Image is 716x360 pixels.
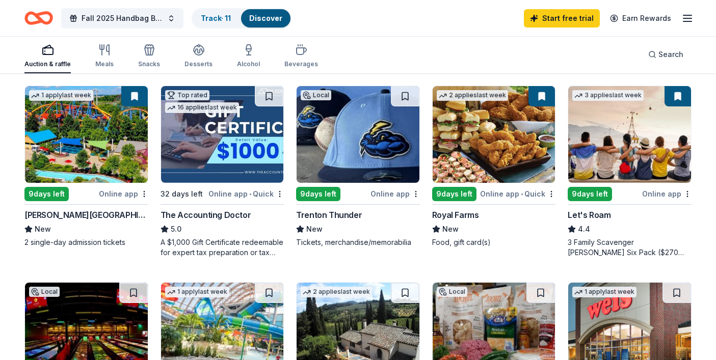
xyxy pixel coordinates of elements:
div: 9 days left [296,187,340,201]
button: Fall 2025 Handbag Bingo [61,8,183,29]
div: Online app Quick [480,187,555,200]
div: Local [437,287,467,297]
div: Auction & raffle [24,60,71,68]
div: 1 apply last week [572,287,637,297]
div: Tickets, merchandise/memorabilia [296,237,420,247]
span: 5.0 [171,223,181,235]
div: Local [29,287,60,297]
img: Image for Royal Farms [433,86,555,183]
button: Meals [95,40,114,73]
div: Royal Farms [432,209,479,221]
span: New [306,223,323,235]
div: 16 applies last week [165,102,239,113]
div: 9 days left [432,187,476,201]
a: Earn Rewards [604,9,677,27]
a: Discover [249,14,282,22]
div: Online app [99,187,148,200]
div: [PERSON_NAME][GEOGRAPHIC_DATA] [24,209,148,221]
a: Image for Let's Roam3 applieslast week9days leftOnline appLet's Roam4.43 Family Scavenger [PERSON... [568,86,692,258]
div: 3 applies last week [572,90,644,101]
div: Food, gift card(s) [432,237,556,247]
div: Let's Roam [568,209,611,221]
a: Image for Dorney Park & Wildwater Kingdom1 applylast week9days leftOnline app[PERSON_NAME][GEOGRA... [24,86,148,247]
button: Search [640,44,692,65]
div: Online app [370,187,420,200]
span: Fall 2025 Handbag Bingo [82,12,163,24]
span: 4.4 [578,223,590,235]
button: Track· 11Discover [192,8,291,29]
div: 3 Family Scavenger [PERSON_NAME] Six Pack ($270 Value), 2 Date Night Scavenger [PERSON_NAME] Two ... [568,237,692,258]
div: 9 days left [24,187,69,201]
a: Home [24,6,53,30]
div: 1 apply last week [165,287,229,297]
button: Snacks [138,40,160,73]
div: Trenton Thunder [296,209,362,221]
a: Image for Trenton ThunderLocal9days leftOnline appTrenton ThunderNewTickets, merchandise/memorabilia [296,86,420,247]
div: Local [301,90,331,100]
div: Alcohol [237,60,260,68]
div: Desserts [184,60,213,68]
a: Image for The Accounting DoctorTop rated16 applieslast week32 days leftOnline app•QuickThe Accoun... [161,86,284,258]
div: 32 days left [161,188,203,200]
div: 1 apply last week [29,90,93,101]
div: The Accounting Doctor [161,209,251,221]
a: Track· 11 [201,14,231,22]
div: A $1,000 Gift Certificate redeemable for expert tax preparation or tax resolution services—recipi... [161,237,284,258]
div: 2 single-day admission tickets [24,237,148,247]
div: 2 applies last week [437,90,508,101]
button: Beverages [284,40,318,73]
img: Image for The Accounting Doctor [161,86,284,183]
img: Image for Dorney Park & Wildwater Kingdom [25,86,148,183]
a: Start free trial [524,9,600,27]
span: New [35,223,51,235]
div: Meals [95,60,114,68]
div: Snacks [138,60,160,68]
div: Online app Quick [208,187,284,200]
span: • [521,190,523,198]
div: Online app [642,187,692,200]
span: • [249,190,251,198]
img: Image for Trenton Thunder [297,86,419,183]
span: New [442,223,459,235]
div: Top rated [165,90,209,100]
img: Image for Let's Roam [568,86,691,183]
a: Image for Royal Farms2 applieslast week9days leftOnline app•QuickRoyal FarmsNewFood, gift card(s) [432,86,556,247]
div: 9 days left [568,187,612,201]
button: Alcohol [237,40,260,73]
div: Beverages [284,60,318,68]
span: Search [658,48,683,61]
button: Auction & raffle [24,40,71,73]
div: 2 applies last week [301,287,372,297]
button: Desserts [184,40,213,73]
